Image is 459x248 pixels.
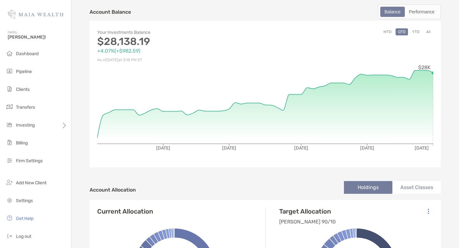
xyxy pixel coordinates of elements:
span: Dashboard [16,51,39,56]
button: All [424,28,433,35]
h4: Current Allocation [97,208,153,215]
span: Clients [16,87,30,92]
img: Icon List Menu [428,208,429,214]
button: YTD [410,28,422,35]
button: QTD [396,28,408,35]
p: Your Investments Balance [97,28,265,36]
img: Zoe Logo [8,3,63,26]
h4: Account Allocation [90,187,136,193]
img: investing icon [6,121,13,128]
p: Account Balance [90,8,131,16]
span: [PERSON_NAME]! [8,34,67,40]
img: dashboard icon [6,49,13,57]
tspan: [DATE] [222,145,236,151]
img: settings icon [6,196,13,204]
span: Add New Client [16,180,47,186]
h4: Target Allocation [279,208,336,215]
span: Billing [16,140,28,146]
img: add_new_client icon [6,179,13,186]
div: segmented control [378,4,441,19]
span: Investing [16,122,35,128]
tspan: [DATE] [360,145,374,151]
li: Holdings [344,181,392,194]
img: firm-settings icon [6,157,13,164]
tspan: $28K [418,64,431,70]
button: MTD [381,28,394,35]
span: Log out [16,234,31,239]
img: billing icon [6,139,13,146]
tspan: [DATE] [294,145,308,151]
p: As of [DATE] at 3:15 PM ET [97,56,265,64]
span: Pipeline [16,69,32,74]
span: Settings [16,198,33,203]
tspan: [DATE] [156,145,170,151]
p: $28,138.19 [97,38,265,46]
img: transfers icon [6,103,13,111]
div: Balance [381,7,404,16]
tspan: [DATE] [415,145,429,151]
span: Get Help [16,216,33,221]
p: [PERSON_NAME] 90/10 [279,218,336,226]
img: clients icon [6,85,13,93]
li: Asset Classes [392,181,441,194]
img: pipeline icon [6,67,13,75]
img: get-help icon [6,214,13,222]
span: Transfers [16,105,35,110]
img: logout icon [6,232,13,240]
p: +4.07% ( +$982.59 ) [97,47,265,55]
div: Performance [405,7,438,16]
span: Firm Settings [16,158,43,164]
